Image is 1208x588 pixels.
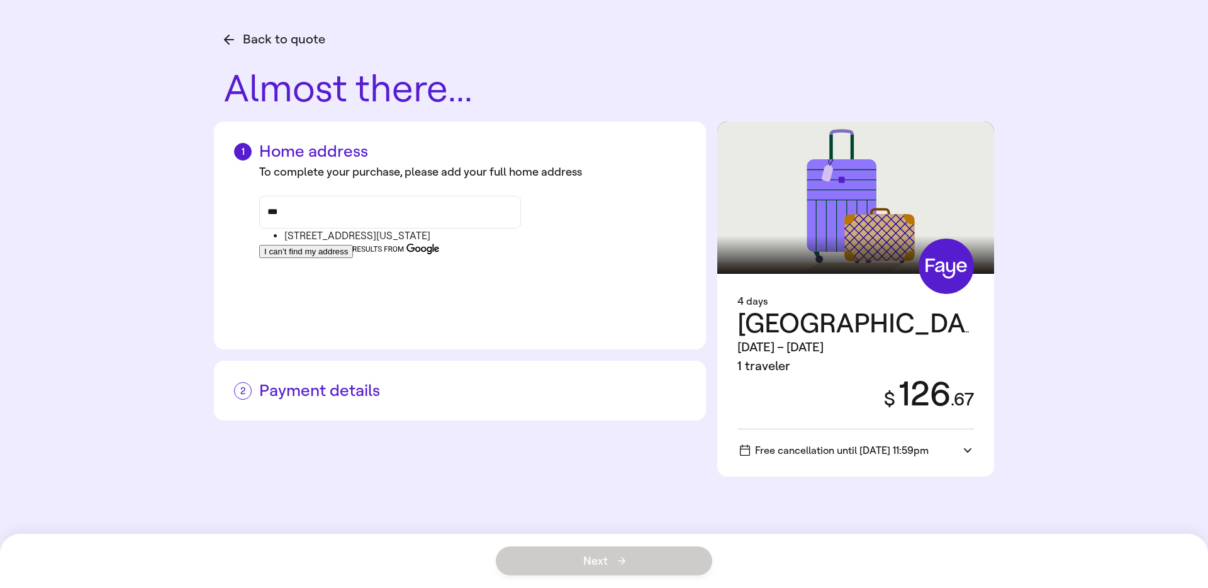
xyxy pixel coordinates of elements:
[737,357,974,376] div: 1 traveler
[224,30,325,49] button: Back to quote
[869,376,974,413] div: 126
[583,555,625,567] span: Next
[224,69,994,109] h1: Almost there...
[259,245,353,258] button: I can’t find my address
[951,389,974,410] span: . 67
[267,203,513,222] input: Street address, city, state
[737,338,974,357] div: [DATE] – [DATE]
[284,229,521,244] li: [STREET_ADDRESS][US_STATE]
[234,381,686,400] h2: Payment details
[740,444,929,456] span: Free cancellation until [DATE] 11:59pm
[884,388,895,410] span: $
[234,142,686,161] h2: Home address
[737,308,1002,339] span: [GEOGRAPHIC_DATA]
[259,164,686,181] div: To complete your purchase, please add your full home address
[496,546,712,575] button: Next
[737,294,974,309] div: 4 days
